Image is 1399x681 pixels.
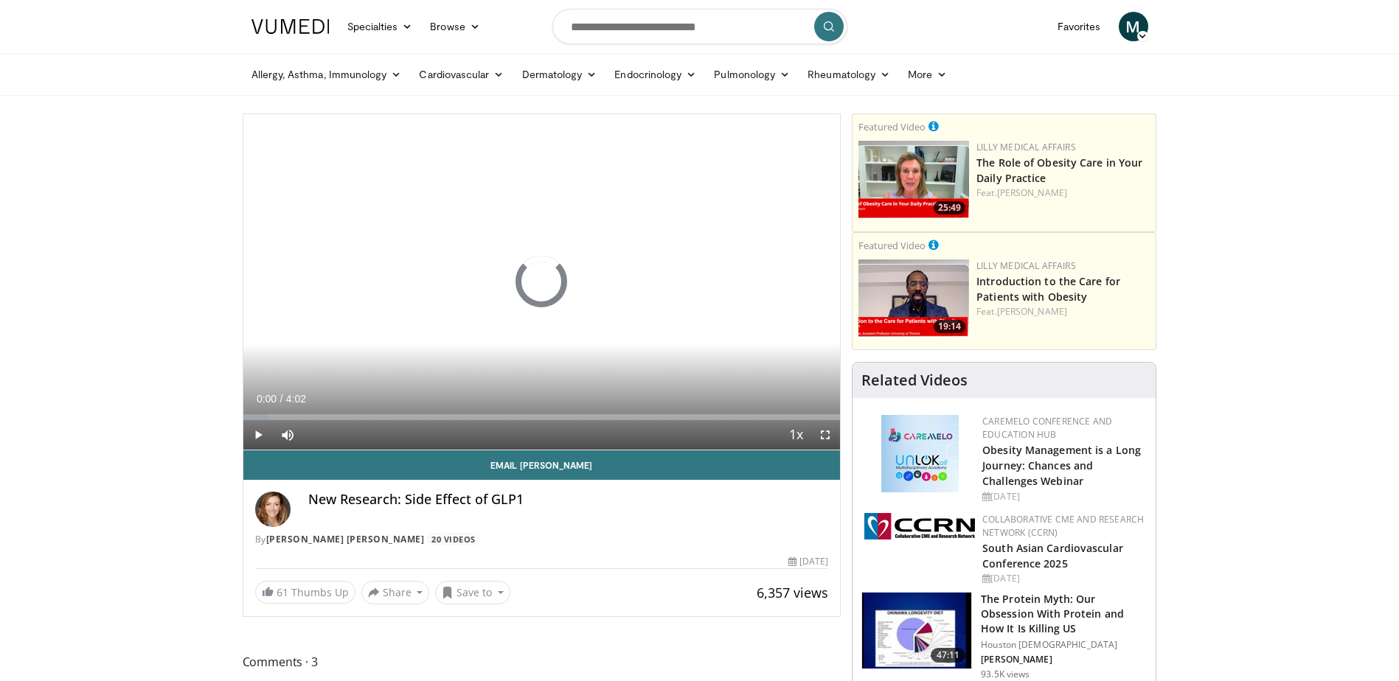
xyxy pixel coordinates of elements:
[976,156,1142,185] a: The Role of Obesity Care in Your Daily Practice
[339,12,422,41] a: Specialties
[286,393,306,405] span: 4:02
[427,533,481,545] a: 20 Videos
[513,60,606,89] a: Dermatology
[858,259,969,337] a: 19:14
[257,393,277,405] span: 0:00
[243,450,841,480] a: Email [PERSON_NAME]
[862,593,971,669] img: b7b8b05e-5021-418b-a89a-60a270e7cf82.150x105_q85_crop-smart_upscale.jpg
[308,492,829,508] h4: New Research: Side Effect of GLP1
[858,141,969,218] a: 25:49
[934,320,965,333] span: 19:14
[931,648,966,663] span: 47:11
[757,584,828,601] span: 6,357 views
[243,114,841,450] video-js: Video Player
[982,572,1144,585] div: [DATE]
[976,141,1076,153] a: Lilly Medical Affairs
[243,420,273,450] button: Play
[705,60,799,89] a: Pulmonology
[981,639,1147,651] p: Houston [DEMOGRAPHIC_DATA]
[976,274,1120,304] a: Introduction to the Care for Patients with Obesity
[981,592,1147,636] h3: The Protein Myth: Our Obsession With Protein and How It Is Killing US
[858,141,969,218] img: e1208b6b-349f-4914-9dd7-f97803bdbf1d.png.150x105_q85_crop-smart_upscale.png
[273,420,302,450] button: Mute
[976,259,1076,272] a: Lilly Medical Affairs
[799,60,899,89] a: Rheumatology
[361,581,430,604] button: Share
[435,581,510,604] button: Save to
[243,414,841,420] div: Progress Bar
[255,533,829,546] div: By
[277,585,288,599] span: 61
[1049,12,1110,41] a: Favorites
[981,668,1030,680] p: 93.5K views
[605,60,705,89] a: Endocrinology
[981,654,1147,666] p: [PERSON_NAME]
[861,371,968,389] h4: Related Videos
[255,581,355,604] a: 61 Thumbs Up
[982,513,1144,539] a: Collaborative CME and Research Network (CCRN)
[982,541,1123,570] a: South Asian Cardiovascular Conference 2025
[243,60,411,89] a: Allergy, Asthma, Immunology
[899,60,956,89] a: More
[266,533,425,545] a: [PERSON_NAME] [PERSON_NAME]
[982,415,1112,441] a: CaReMeLO Conference and Education Hub
[251,19,330,34] img: VuMedi Logo
[858,239,926,252] small: Featured Video
[552,9,847,44] input: Search topics, interventions
[280,393,283,405] span: /
[881,415,959,492] img: 45df64a9-a6de-482c-8a90-ada250f7980c.png.150x105_q85_autocrop_double_scale_upscale_version-0.2.jpg
[982,490,1144,503] div: [DATE]
[810,420,840,450] button: Fullscreen
[997,305,1067,318] a: [PERSON_NAME]
[1119,12,1148,41] a: M
[861,592,1147,680] a: 47:11 The Protein Myth: Our Obsession With Protein and How It Is Killing US Houston [DEMOGRAPHIC_...
[858,259,969,337] img: acc2e291-ced4-4dd5-b17b-d06994da28f3.png.150x105_q85_crop-smart_upscale.png
[858,120,926,133] small: Featured Video
[976,186,1150,200] div: Feat.
[788,555,828,568] div: [DATE]
[781,420,810,450] button: Playback Rate
[864,513,975,539] img: a04ee3ba-8487-4636-b0fb-5e8d268f3737.png.150x105_q85_autocrop_double_scale_upscale_version-0.2.png
[410,60,513,89] a: Cardiovascular
[243,652,841,671] span: Comments 3
[982,443,1141,488] a: Obesity Management is a Long Journey: Chances and Challenges Webinar
[934,201,965,214] span: 25:49
[421,12,489,41] a: Browse
[255,492,291,527] img: Avatar
[976,305,1150,318] div: Feat.
[997,186,1067,199] a: [PERSON_NAME]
